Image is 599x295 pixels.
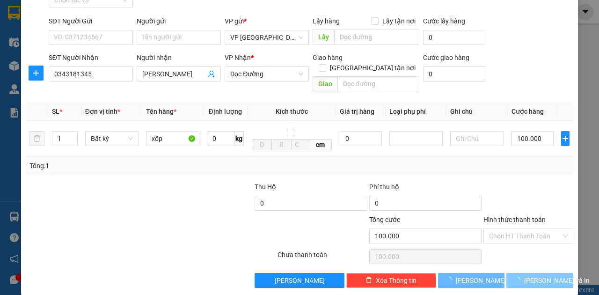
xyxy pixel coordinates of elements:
[85,108,120,115] span: Đơn vị tính
[562,135,569,142] span: plus
[49,52,133,63] div: SĐT Người Nhận
[346,273,436,288] button: deleteXóa Thông tin
[225,54,251,61] span: VP Nhận
[309,139,332,150] span: cm
[369,216,400,223] span: Tổng cước
[276,108,308,115] span: Kích thước
[225,16,309,26] div: VP gửi
[230,30,303,44] span: VP Đà Nẵng
[369,182,482,196] div: Phí thu hộ
[326,63,419,73] span: [GEOGRAPHIC_DATA] tận nơi
[49,16,133,26] div: SĐT Người Gửi
[483,216,546,223] label: Hình thức thanh toán
[11,12,15,19] span: 1
[146,131,199,146] input: VD: Bàn, Ghế
[137,52,221,63] div: Người nhận
[446,277,456,283] span: loading
[450,131,504,146] input: Ghi Chú
[271,139,292,150] input: R
[506,273,573,288] button: [PERSON_NAME] và In
[340,108,374,115] span: Giá trị hàng
[208,70,215,78] span: user-add
[275,275,325,286] span: [PERSON_NAME]
[234,131,244,146] span: kg
[313,76,337,91] span: Giao
[524,275,590,286] span: [PERSON_NAME] và In
[423,30,485,45] input: Cước lấy hàng
[423,17,465,25] label: Cước lấy hàng
[137,16,221,26] div: Người gửi
[340,131,382,146] input: 0
[334,29,419,44] input: Dọc đường
[29,131,44,146] button: delete
[146,108,176,115] span: Tên hàng
[88,33,99,43] span: 0 đ
[255,183,276,191] span: Thu Hộ
[66,12,69,19] span: 0
[337,76,419,91] input: Dọc đường
[511,108,544,115] span: Cước hàng
[561,131,570,146] button: plus
[22,51,64,56] span: :
[277,250,368,266] div: Chưa thanh toán
[514,277,524,283] span: loading
[130,12,138,19] span: /0
[91,132,133,146] span: Bất kỳ
[139,33,143,43] span: 0
[29,161,232,171] div: Tổng: 1
[376,275,416,286] span: Xóa Thông tin
[29,12,47,19] span: bì bưởi
[313,54,343,61] span: Giao hàng
[386,103,446,121] th: Loại phụ phí
[7,35,28,42] span: Ghi chú:
[66,33,99,43] strong: COD:
[22,51,63,56] strong: [PERSON_NAME]
[291,139,309,150] input: C
[102,33,148,43] strong: Phí COD: đ
[130,12,133,19] span: 0
[230,67,303,81] span: Dọc Đường
[423,54,469,61] label: Cước giao hàng
[365,277,372,284] span: delete
[252,139,272,150] input: D
[423,66,485,81] input: Cước giao hàng
[102,12,106,19] span: 1
[255,273,344,288] button: [PERSON_NAME]
[438,273,505,288] button: [PERSON_NAME]
[22,57,177,64] span: - Người gửi hàng chịu trách nhiệm về mọi thông tin khai báo
[52,108,59,115] span: SL
[313,17,340,25] span: Lấy hàng
[379,16,419,26] span: Lấy tận nơi
[22,66,187,81] span: - Công ty không chịu trách nhiệm về hàng động vật sống bị chết trong quá trình vận chuyển.
[313,29,334,44] span: Lấy
[29,69,43,77] span: plus
[209,108,242,115] span: Định lượng
[446,103,507,121] th: Ghi chú
[456,275,506,286] span: [PERSON_NAME]
[29,66,44,81] button: plus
